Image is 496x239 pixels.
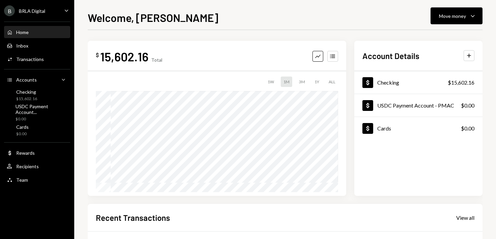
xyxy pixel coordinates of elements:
[377,79,399,86] div: Checking
[151,57,162,63] div: Total
[4,39,70,52] a: Inbox
[16,89,37,95] div: Checking
[16,177,28,183] div: Team
[16,77,37,83] div: Accounts
[4,26,70,38] a: Home
[19,8,45,14] div: BRLA Digital
[354,71,483,94] a: Checking$15,602.16
[461,101,474,110] div: $0.00
[16,116,67,122] div: $0.00
[100,49,148,64] div: 15,602.16
[16,150,35,156] div: Rewards
[4,160,70,172] a: Recipients
[16,96,37,102] div: $15,602.16
[456,214,474,221] div: View all
[4,73,70,86] a: Accounts
[354,94,483,117] a: USDC Payment Account - PMAC$0.00
[296,77,308,87] div: 3M
[4,147,70,159] a: Rewards
[431,7,483,24] button: Move money
[16,29,29,35] div: Home
[461,124,474,132] div: $0.00
[354,117,483,140] a: Cards$0.00
[4,53,70,65] a: Transactions
[16,131,29,137] div: $0.00
[448,79,474,87] div: $15,602.16
[16,43,28,49] div: Inbox
[281,77,292,87] div: 1M
[439,12,466,20] div: Move money
[326,77,338,87] div: ALL
[4,104,70,121] a: USDC Payment Account...$0.00
[4,5,15,16] div: B
[312,77,322,87] div: 1Y
[4,122,70,138] a: Cards$0.00
[16,124,29,130] div: Cards
[377,125,391,131] div: Cards
[96,52,99,58] div: $
[16,103,67,115] div: USDC Payment Account...
[96,212,170,223] h2: Recent Transactions
[456,214,474,221] a: View all
[4,174,70,186] a: Team
[16,56,44,62] div: Transactions
[4,87,70,103] a: Checking$15,602.16
[88,11,218,24] h1: Welcome, [PERSON_NAME]
[362,50,419,61] h2: Account Details
[265,77,277,87] div: 1W
[16,163,39,169] div: Recipients
[377,102,454,109] div: USDC Payment Account - PMAC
